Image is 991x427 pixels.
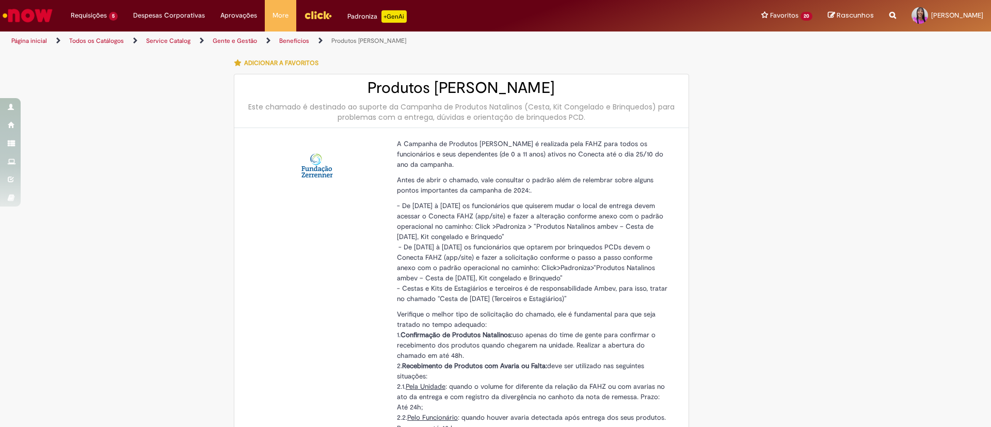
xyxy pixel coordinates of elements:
span: Requisições [71,10,107,21]
span: A Campanha de Produtos [PERSON_NAME] é realizada pela FAHZ para todos os funcionários e seus depe... [397,139,663,169]
span: - De [DATE] à [DATE] os funcionários que quiserem mudar o local de entrega devem acessar o Conect... [397,201,663,241]
img: ServiceNow [1,5,54,26]
div: Padroniza [347,10,407,23]
a: Todos os Catálogos [69,37,124,45]
span: More [273,10,289,21]
span: 20 [801,12,812,21]
div: Este chamado é destinado ao suporte da Campanha de Produtos Natalinos (Cesta, Kit Congelado e Bri... [245,102,678,122]
span: 5 [109,12,118,21]
span: Antes de abrir o chamado, vale consultar o padrão além de relembrar sobre alguns pontos important... [397,176,653,195]
span: Despesas Corporativas [133,10,205,21]
button: Adicionar a Favoritos [234,52,324,74]
span: - De [DATE] à [DATE] os funcionários que optarem por brinquedos PCDs devem o Conecta FAHZ (app/si... [397,243,655,282]
span: Aprovações [220,10,257,21]
a: Service Catalog [146,37,190,45]
span: Pela Unidade [406,382,445,391]
strong: Confirmação de Produtos Natalinos: [401,330,513,339]
a: Benefícios [279,37,309,45]
a: Rascunhos [828,11,874,21]
span: Verifique o melhor tipo de solicitação do chamado, ele é fundamental para que seja tratado no tem... [397,310,656,329]
img: Produtos Natalinos - FAHZ [300,149,333,182]
span: Favoritos [770,10,798,21]
span: [PERSON_NAME] [931,11,983,20]
span: 2. deve ser utilizado nas seguintes situações: [397,361,644,381]
span: - Cestas e Kits de Estagiários e terceiros é de responsabilidade Ambev, para isso, tratar no cham... [397,284,667,303]
p: +GenAi [381,10,407,23]
h2: Produtos [PERSON_NAME] [245,80,678,97]
a: Gente e Gestão [213,37,257,45]
span: 2.1. : quando o volume for diferente da relação da FAHZ ou com avarias no ato da entrega e com re... [397,382,665,412]
strong: Recebimento de Produtos com Avaria ou Falta: [402,361,547,370]
ul: Trilhas de página [8,31,653,51]
img: click_logo_yellow_360x200.png [304,7,332,23]
span: 1. uso apenas do time de gente para confirmar o recebimento dos produtos quando chegarem na unida... [397,330,656,360]
span: Rascunhos [837,10,874,20]
a: Produtos [PERSON_NAME] [331,37,406,45]
span: Pelo Funcionário [407,413,458,422]
span: Adicionar a Favoritos [244,59,318,67]
a: Página inicial [11,37,47,45]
